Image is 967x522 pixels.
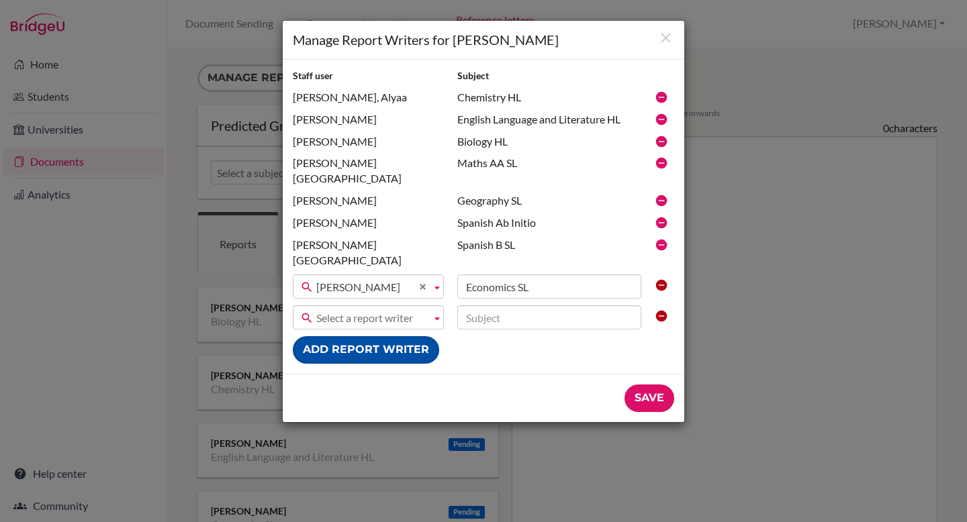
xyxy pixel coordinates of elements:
[286,112,451,127] div: [PERSON_NAME]
[293,336,439,364] button: Add report writer
[293,31,674,49] h1: Manage Report Writers for [PERSON_NAME]
[451,238,648,253] div: Spanish B SL
[293,70,444,83] h2: Staff user
[655,238,668,252] i: Remove report writer
[657,30,674,48] button: Close
[655,216,668,229] i: Remove report writer
[451,134,648,150] div: Biology HL
[655,194,668,207] i: Remove report writer
[625,384,674,412] input: Save
[451,90,648,105] div: Chemistry HL
[451,156,648,171] div: Maths AA SL
[451,193,648,209] div: Geography SL
[286,193,451,209] div: [PERSON_NAME]
[655,113,668,126] i: Remove report writer
[316,275,426,299] span: [PERSON_NAME]
[286,156,451,187] div: [PERSON_NAME][GEOGRAPHIC_DATA]
[286,90,451,105] div: [PERSON_NAME], Alyaa
[655,156,668,170] i: Remove report writer
[655,278,668,292] i: Clear report writer
[286,238,451,268] div: [PERSON_NAME][GEOGRAPHIC_DATA]
[655,135,668,148] i: Remove report writer
[655,91,668,104] i: Remove report writer
[457,70,641,83] h2: Subject
[457,274,641,299] input: Subject
[457,305,641,329] input: Subject
[451,215,648,231] div: Spanish Ab Initio
[286,215,451,231] div: [PERSON_NAME]
[286,134,451,150] div: [PERSON_NAME]
[451,112,648,127] div: English Language and Literature HL
[316,306,426,330] span: Select a report writer
[655,309,668,323] i: Clear report writer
